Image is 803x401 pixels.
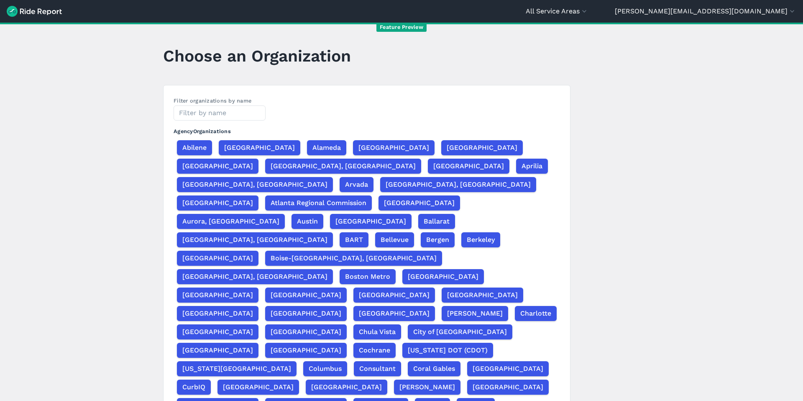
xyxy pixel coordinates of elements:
[428,159,509,174] button: [GEOGRAPHIC_DATA]
[384,198,455,208] span: [GEOGRAPHIC_DATA]
[353,288,435,303] button: [GEOGRAPHIC_DATA]
[271,198,366,208] span: Atlanta Regional Commission
[375,232,414,247] button: Bellevue
[467,361,549,376] button: [GEOGRAPHIC_DATA]
[182,345,253,355] span: [GEOGRAPHIC_DATA]
[309,364,342,374] span: Columbus
[177,232,333,247] button: [GEOGRAPHIC_DATA], [GEOGRAPHIC_DATA]
[522,161,542,171] span: Aprilia
[402,269,484,284] button: [GEOGRAPHIC_DATA]
[473,364,543,374] span: [GEOGRAPHIC_DATA]
[408,324,512,339] button: City of [GEOGRAPHIC_DATA]
[182,382,205,392] span: CurbIQ
[442,288,523,303] button: [GEOGRAPHIC_DATA]
[265,306,347,321] button: [GEOGRAPHIC_DATA]
[174,105,266,121] input: Filter by name
[353,343,396,358] button: Cochrane
[182,198,253,208] span: [GEOGRAPHIC_DATA]
[386,180,531,190] span: [GEOGRAPHIC_DATA], [GEOGRAPHIC_DATA]
[433,161,504,171] span: [GEOGRAPHIC_DATA]
[307,140,346,155] button: Alameda
[378,195,460,211] button: [GEOGRAPHIC_DATA]
[271,345,341,355] span: [GEOGRAPHIC_DATA]
[424,216,450,226] span: Ballarat
[163,44,351,67] h1: Choose an Organization
[265,324,347,339] button: [GEOGRAPHIC_DATA]
[177,251,258,266] button: [GEOGRAPHIC_DATA]
[515,306,557,321] button: Charlotte
[426,235,449,245] span: Bergen
[177,361,297,376] button: [US_STATE][GEOGRAPHIC_DATA]
[177,324,258,339] button: [GEOGRAPHIC_DATA]
[271,308,341,319] span: [GEOGRAPHIC_DATA]
[303,361,347,376] button: Columbus
[182,364,291,374] span: [US_STATE][GEOGRAPHIC_DATA]
[473,382,543,392] span: [GEOGRAPHIC_DATA]
[526,6,588,16] button: All Service Areas
[354,361,401,376] button: Consultant
[312,143,341,153] span: Alameda
[174,98,251,104] label: Filter organizations by name
[265,195,372,211] button: Atlanta Regional Commission
[219,140,300,155] button: [GEOGRAPHIC_DATA]
[467,235,495,245] span: Berkeley
[182,253,253,263] span: [GEOGRAPHIC_DATA]
[345,235,363,245] span: BART
[615,6,796,16] button: [PERSON_NAME][EMAIL_ADDRESS][DOMAIN_NAME]
[182,235,327,245] span: [GEOGRAPHIC_DATA], [GEOGRAPHIC_DATA]
[408,345,488,355] span: [US_STATE] DOT (CDOT)
[402,343,493,358] button: [US_STATE] DOT (CDOT)
[421,232,455,247] button: Bergen
[447,290,518,300] span: [GEOGRAPHIC_DATA]
[353,324,401,339] button: Chula Vista
[182,216,279,226] span: Aurora, [GEOGRAPHIC_DATA]
[330,214,412,229] button: [GEOGRAPHIC_DATA]
[520,308,551,319] span: Charlotte
[177,195,258,211] button: [GEOGRAPHIC_DATA]
[292,214,323,229] button: Austin
[353,140,435,155] button: [GEOGRAPHIC_DATA]
[177,214,285,229] button: Aurora, [GEOGRAPHIC_DATA]
[516,159,548,174] button: Aprilia
[399,382,455,392] span: [PERSON_NAME]
[271,327,341,337] span: [GEOGRAPHIC_DATA]
[359,290,430,300] span: [GEOGRAPHIC_DATA]
[359,345,390,355] span: Cochrane
[353,306,435,321] button: [GEOGRAPHIC_DATA]
[345,272,390,282] span: Boston Metro
[447,143,517,153] span: [GEOGRAPHIC_DATA]
[311,382,382,392] span: [GEOGRAPHIC_DATA]
[358,143,429,153] span: [GEOGRAPHIC_DATA]
[413,327,507,337] span: City of [GEOGRAPHIC_DATA]
[408,272,478,282] span: [GEOGRAPHIC_DATA]
[177,380,211,395] button: CurbIQ
[177,343,258,358] button: [GEOGRAPHIC_DATA]
[380,177,536,192] button: [GEOGRAPHIC_DATA], [GEOGRAPHIC_DATA]
[265,288,347,303] button: [GEOGRAPHIC_DATA]
[376,23,427,32] span: Feature Preview
[177,306,258,321] button: [GEOGRAPHIC_DATA]
[461,232,500,247] button: Berkeley
[271,161,416,171] span: [GEOGRAPHIC_DATA], [GEOGRAPHIC_DATA]
[182,327,253,337] span: [GEOGRAPHIC_DATA]
[297,216,318,226] span: Austin
[359,327,396,337] span: Chula Vista
[340,269,396,284] button: Boston Metro
[265,159,421,174] button: [GEOGRAPHIC_DATA], [GEOGRAPHIC_DATA]
[340,177,373,192] button: Arvada
[345,180,368,190] span: Arvada
[182,180,327,190] span: [GEOGRAPHIC_DATA], [GEOGRAPHIC_DATA]
[217,380,299,395] button: [GEOGRAPHIC_DATA]
[174,121,560,139] h3: Agency Organizations
[335,216,406,226] span: [GEOGRAPHIC_DATA]
[265,251,442,266] button: Boise-[GEOGRAPHIC_DATA], [GEOGRAPHIC_DATA]
[223,382,294,392] span: [GEOGRAPHIC_DATA]
[182,161,253,171] span: [GEOGRAPHIC_DATA]
[340,232,368,247] button: BART
[418,214,455,229] button: Ballarat
[177,177,333,192] button: [GEOGRAPHIC_DATA], [GEOGRAPHIC_DATA]
[359,364,396,374] span: Consultant
[182,308,253,319] span: [GEOGRAPHIC_DATA]
[7,6,62,17] img: Ride Report
[394,380,460,395] button: [PERSON_NAME]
